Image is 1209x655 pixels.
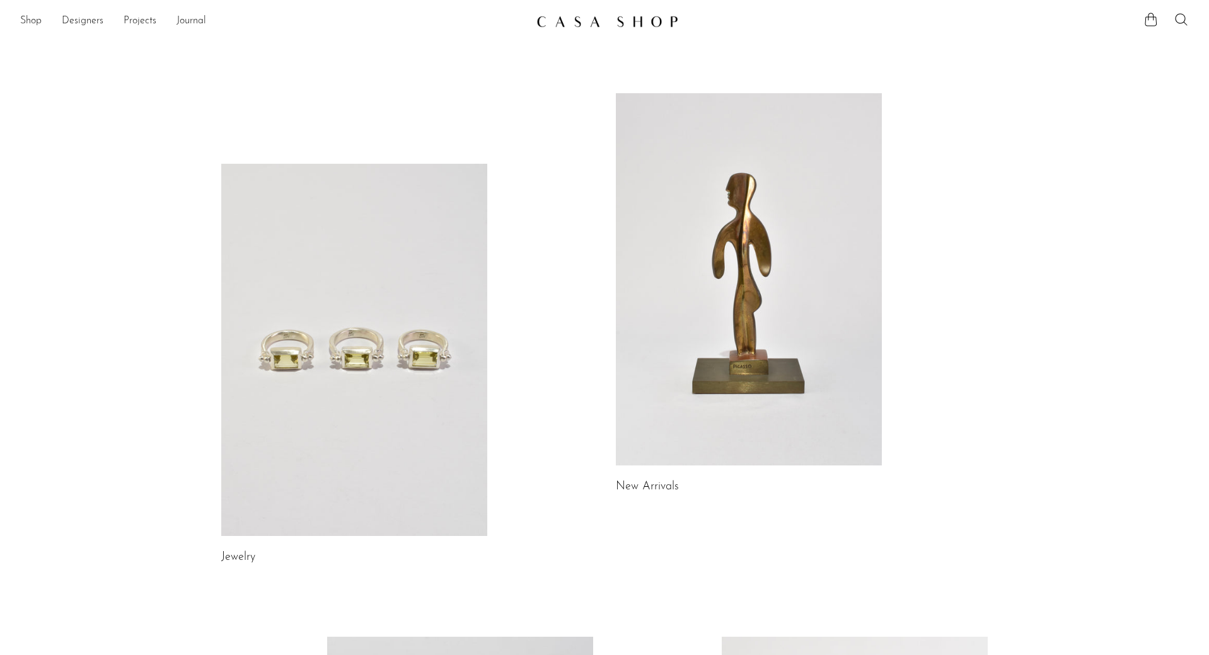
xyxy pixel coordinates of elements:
[62,13,103,30] a: Designers
[20,11,526,32] nav: Desktop navigation
[221,552,255,563] a: Jewelry
[616,481,679,493] a: New Arrivals
[20,11,526,32] ul: NEW HEADER MENU
[176,13,206,30] a: Journal
[124,13,156,30] a: Projects
[20,13,42,30] a: Shop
